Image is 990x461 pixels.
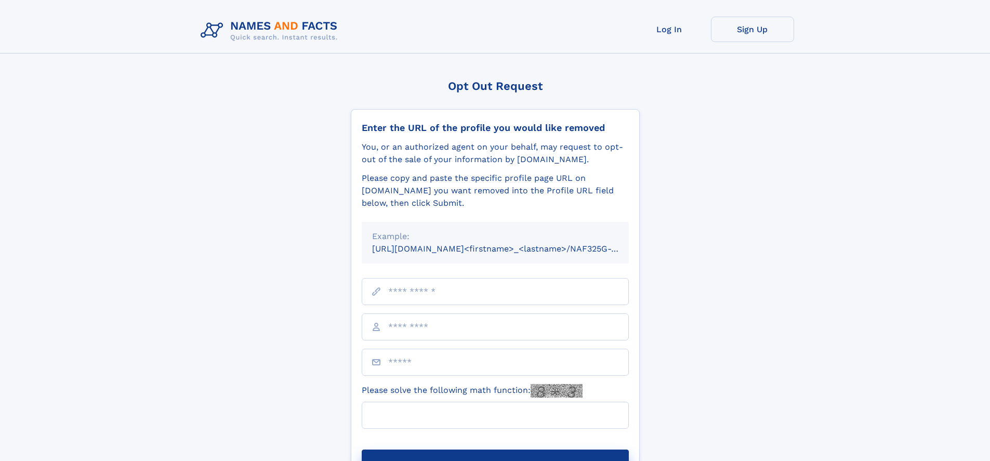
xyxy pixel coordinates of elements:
[351,80,640,93] div: Opt Out Request
[362,122,629,134] div: Enter the URL of the profile you would like removed
[711,17,794,42] a: Sign Up
[362,384,583,398] label: Please solve the following math function:
[372,230,618,243] div: Example:
[372,244,649,254] small: [URL][DOMAIN_NAME]<firstname>_<lastname>/NAF325G-xxxxxxxx
[196,17,346,45] img: Logo Names and Facts
[362,141,629,166] div: You, or an authorized agent on your behalf, may request to opt-out of the sale of your informatio...
[362,172,629,209] div: Please copy and paste the specific profile page URL on [DOMAIN_NAME] you want removed into the Pr...
[628,17,711,42] a: Log In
